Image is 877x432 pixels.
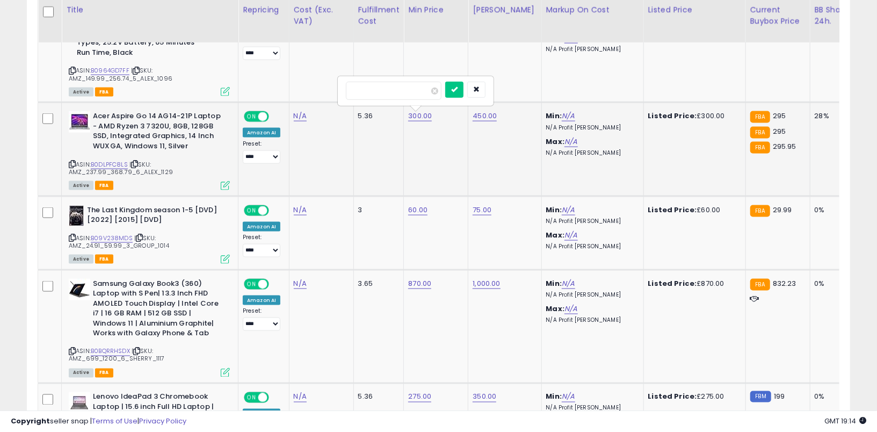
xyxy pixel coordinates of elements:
[648,205,697,215] b: Listed Price:
[546,218,635,225] p: N/A Profit [PERSON_NAME]
[408,278,431,289] a: 870.00
[546,304,565,314] b: Max:
[66,4,234,16] div: Title
[95,255,113,264] span: FBA
[750,142,770,154] small: FBA
[358,111,396,121] div: 5.36
[750,205,770,217] small: FBA
[243,4,285,16] div: Repricing
[267,112,285,121] span: OFF
[95,181,113,190] span: FBA
[358,392,396,402] div: 5.36
[91,234,133,243] a: B09V238MDS
[473,278,500,289] a: 1,000.00
[546,33,565,43] b: Max:
[245,112,258,121] span: ON
[91,347,130,356] a: B0BQRRHSDX
[69,255,93,264] span: All listings currently available for purchase on Amazon
[648,205,737,215] div: £60.00
[245,393,258,402] span: ON
[750,279,770,291] small: FBA
[92,416,137,426] a: Terms of Use
[773,205,792,215] span: 29.99
[815,111,850,121] div: 28%
[773,278,796,289] span: 832.23
[69,234,169,250] span: | SKU: AMZ_24.91_59.99_3_GROUP_1014
[69,279,90,300] img: 31GZRboDHBL._SL40_.jpg
[243,222,280,232] div: Amazon AI
[93,111,223,154] b: Acer Aspire Go 14 AG14-21P Laptop - AMD Ryzen 3 7320U, 8GB, 128GB SSD, Integrated Graphics, 14 In...
[245,206,258,215] span: ON
[294,111,307,121] a: N/A
[562,111,575,121] a: N/A
[11,416,50,426] strong: Copyright
[69,88,93,97] span: All listings currently available for purchase on Amazon
[815,392,850,402] div: 0%
[69,8,230,96] div: ASIN:
[11,416,186,427] div: seller snap | |
[815,4,854,27] div: BB Share 24h.
[750,4,806,27] div: Current Buybox Price
[564,304,577,314] a: N/A
[358,205,396,215] div: 3
[267,279,285,289] span: OFF
[91,66,129,75] a: B0964GD7FF
[648,392,737,402] div: £275.00
[69,347,164,363] span: | SKU: AMZ_699_1200_6_SHERRY_1117
[773,111,786,121] span: 295
[546,392,562,402] b: Min:
[243,307,281,332] div: Preset:
[648,111,697,121] b: Listed Price:
[546,149,635,157] p: N/A Profit [PERSON_NAME]
[773,141,796,152] span: 295.95
[562,392,575,402] a: N/A
[69,205,230,263] div: ASIN:
[87,205,218,228] b: The Last Kingdom season 1-5 [DVD] [2022] [2015] [DVD]
[69,66,172,82] span: | SKU: AMZ_149.99_256.74_5_ALEX_1096
[750,391,771,402] small: FBM
[815,279,850,289] div: 0%
[294,4,349,27] div: Cost (Exc. VAT)
[267,206,285,215] span: OFF
[69,279,230,376] div: ASIN:
[69,160,173,176] span: | SKU: AMZ_237.99_368.79_6_ALEX_1129
[69,369,93,378] span: All listings currently available for purchase on Amazon
[648,111,737,121] div: £300.00
[562,278,575,289] a: N/A
[69,205,84,227] img: 416Olh8S7CL._SL40_.jpg
[243,296,280,305] div: Amazon AI
[243,37,281,61] div: Preset:
[824,416,866,426] span: 2025-09-6 19:14 GMT
[69,181,93,190] span: All listings currently available for purchase on Amazon
[69,111,230,189] div: ASIN:
[294,278,307,289] a: N/A
[648,4,741,16] div: Listed Price
[243,234,281,258] div: Preset:
[408,205,427,215] a: 60.00
[546,4,639,16] div: Markup on Cost
[546,291,635,299] p: N/A Profit [PERSON_NAME]
[91,160,128,169] a: B0DLPFC8LS
[95,88,113,97] span: FBA
[473,392,496,402] a: 350.00
[815,205,850,215] div: 0%
[243,128,280,138] div: Amazon AI
[546,111,562,121] b: Min:
[546,124,635,132] p: N/A Profit [PERSON_NAME]
[562,205,575,215] a: N/A
[546,205,562,215] b: Min:
[267,393,285,402] span: OFF
[648,392,697,402] b: Listed Price:
[294,205,307,215] a: N/A
[245,279,258,289] span: ON
[773,126,786,136] span: 295
[546,230,565,240] b: Max:
[750,111,770,123] small: FBA
[139,416,186,426] a: Privacy Policy
[473,4,537,16] div: [PERSON_NAME]
[358,4,400,27] div: Fulfillment Cost
[648,278,697,289] b: Listed Price:
[69,111,90,133] img: 51QnDRXGO6L._SL40_.jpg
[473,205,491,215] a: 75.00
[546,136,565,147] b: Max:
